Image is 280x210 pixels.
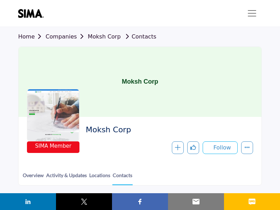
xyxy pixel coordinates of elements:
[122,47,158,117] h1: Moksh Corp
[88,33,121,40] a: Moksh Corp
[18,33,45,40] a: Home
[241,141,253,154] button: More details
[187,141,199,154] button: Like
[18,9,47,18] img: site Logo
[136,197,144,206] img: facebook sharing button
[122,33,156,40] a: Contacts
[22,171,44,184] a: Overview
[248,197,256,206] img: sms sharing button
[80,197,88,206] img: twitter sharing button
[35,142,71,150] span: SIMA Member
[203,141,238,154] button: Follow
[89,171,111,184] a: Locations
[112,171,133,185] a: Contacts
[45,33,87,40] a: Companies
[24,197,32,206] img: linkedin sharing button
[242,6,262,20] button: Toggle navigation
[46,171,87,184] a: Activity & Updates
[86,125,250,134] h2: Moksh Corp
[192,197,200,206] img: email sharing button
